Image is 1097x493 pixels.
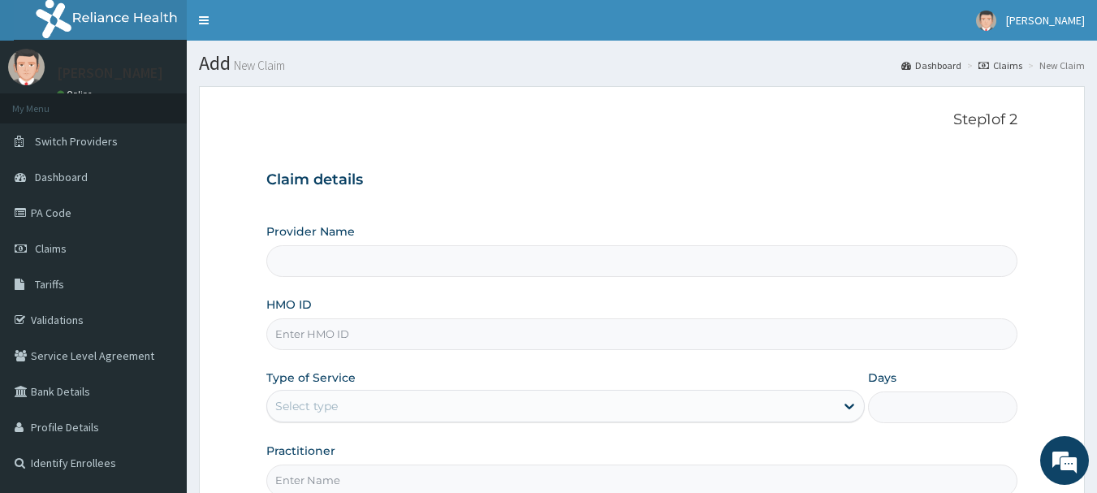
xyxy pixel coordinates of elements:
a: Online [57,89,96,100]
p: Step 1 of 2 [266,111,1018,129]
span: Dashboard [35,170,88,184]
label: Provider Name [266,223,355,240]
span: [PERSON_NAME] [1006,13,1085,28]
small: New Claim [231,59,285,71]
label: Type of Service [266,370,356,386]
li: New Claim [1024,58,1085,72]
span: Tariffs [35,277,64,292]
label: Days [868,370,896,386]
span: Switch Providers [35,134,118,149]
div: Select type [275,398,338,414]
label: HMO ID [266,296,312,313]
a: Claims [978,58,1022,72]
span: Claims [35,241,67,256]
h3: Claim details [266,171,1018,189]
img: User Image [976,11,996,31]
p: [PERSON_NAME] [57,66,163,80]
h1: Add [199,53,1085,74]
img: User Image [8,49,45,85]
input: Enter HMO ID [266,318,1018,350]
label: Practitioner [266,443,335,459]
a: Dashboard [901,58,961,72]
